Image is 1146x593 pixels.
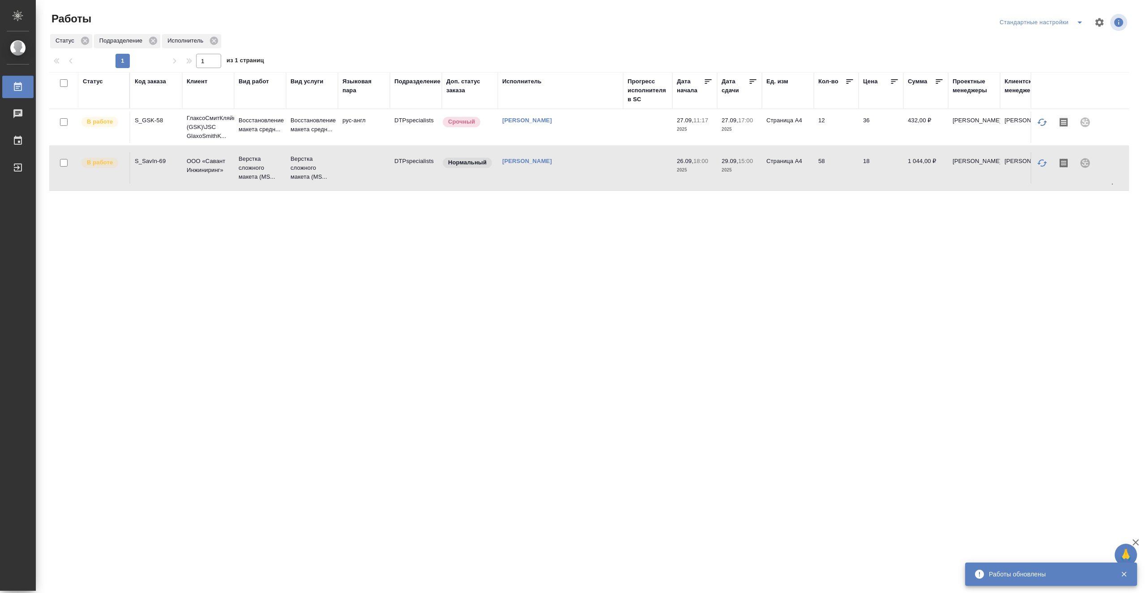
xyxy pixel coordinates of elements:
span: Работы [49,12,91,26]
p: Верстка сложного макета (MS... [291,155,334,181]
div: Подразделение [394,77,440,86]
div: Вид работ [239,77,269,86]
p: 27.09, [677,117,693,124]
div: Дата начала [677,77,704,95]
td: [PERSON_NAME] [1000,112,1052,143]
p: В работе [87,158,113,167]
div: Доп. статус заказа [446,77,493,95]
div: Ед. изм [766,77,788,86]
p: Восстановление макета средн... [291,116,334,134]
div: Вид услуги [291,77,324,86]
a: [PERSON_NAME] [502,158,552,164]
div: S_SavIn-69 [135,157,178,166]
p: Верстка сложного макета (MS... [239,155,282,181]
div: Исполнитель [162,34,221,48]
p: 2025 [677,125,713,134]
div: Кол-во [818,77,838,86]
div: Статус [50,34,92,48]
td: 36 [859,112,903,143]
td: DTPspecialists [390,152,442,184]
a: [PERSON_NAME] [502,117,552,124]
button: Скопировать мини-бриф [1053,152,1074,174]
button: Обновить [1031,152,1053,174]
td: 1 044,00 ₽ [903,152,948,184]
span: из 1 страниц [227,55,264,68]
p: ГлаксоСмитКляйн (GSK)\JSC GlaxoSmithK... [187,114,230,141]
span: Настроить таблицу [1089,12,1110,33]
div: Подразделение [94,34,160,48]
p: Восстановление макета средн... [239,116,282,134]
div: S_GSK-58 [135,116,178,125]
div: Код заказа [135,77,166,86]
p: 2025 [722,166,757,175]
p: 17:00 [738,117,753,124]
p: 26.09, [677,158,693,164]
div: Проект не привязан [1074,112,1096,133]
p: Подразделение [99,36,145,45]
button: Закрыть [1115,570,1133,578]
div: Проект не привязан [1074,152,1096,174]
p: 29.09, [722,158,738,164]
td: рус-англ [338,112,390,143]
div: Клиентские менеджеры [1005,77,1048,95]
div: Языковая пара [342,77,385,95]
p: В работе [87,117,113,126]
p: Нормальный [448,158,487,167]
p: ООО «Савант Инжиниринг» [187,157,230,175]
td: [PERSON_NAME] [1000,152,1052,184]
td: 18 [859,152,903,184]
div: Прогресс исполнителя в SC [628,77,668,104]
div: Клиент [187,77,207,86]
td: Страница А4 [762,152,814,184]
td: DTPspecialists [390,112,442,143]
span: Посмотреть информацию [1110,14,1129,31]
td: [PERSON_NAME] [948,152,1000,184]
div: Проектные менеджеры [953,77,996,95]
p: 27.09, [722,117,738,124]
td: 432,00 ₽ [903,112,948,143]
div: Исполнитель [502,77,542,86]
td: 12 [814,112,859,143]
p: 11:17 [693,117,708,124]
div: Статус [83,77,103,86]
p: 15:00 [738,158,753,164]
button: 🙏 [1115,544,1137,566]
p: 2025 [722,125,757,134]
div: split button [997,15,1089,30]
td: Страница А4 [762,112,814,143]
button: Обновить [1031,112,1053,133]
div: Сумма [908,77,927,86]
div: Работы обновлены [989,570,1107,579]
div: Исполнитель выполняет работу [81,157,125,169]
td: [PERSON_NAME] [948,112,1000,143]
p: 18:00 [693,158,708,164]
div: Исполнитель выполняет работу [81,116,125,128]
p: 2025 [677,166,713,175]
div: Цена [863,77,878,86]
p: Статус [56,36,77,45]
button: Скопировать мини-бриф [1053,112,1074,133]
p: Исполнитель [167,36,206,45]
div: Дата сдачи [722,77,748,95]
p: Срочный [448,117,475,126]
td: 58 [814,152,859,184]
span: 🙏 [1118,546,1133,564]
